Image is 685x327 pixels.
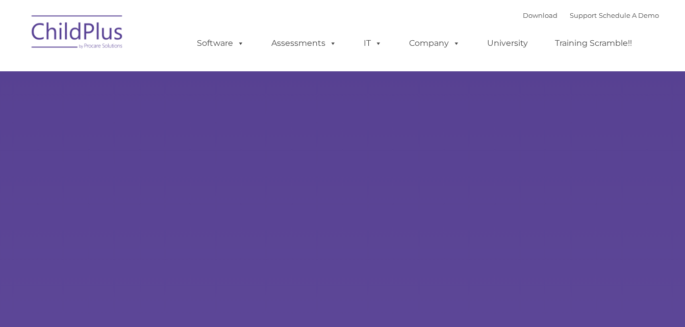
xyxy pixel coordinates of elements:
a: University [477,33,538,53]
a: Software [187,33,255,53]
font: | [523,11,659,19]
a: Assessments [261,33,347,53]
a: Company [399,33,470,53]
img: ChildPlus by Procare Solutions [27,8,129,59]
a: Download [523,11,557,19]
a: Schedule A Demo [599,11,659,19]
a: IT [353,33,392,53]
a: Support [570,11,597,19]
a: Training Scramble!! [545,33,642,53]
